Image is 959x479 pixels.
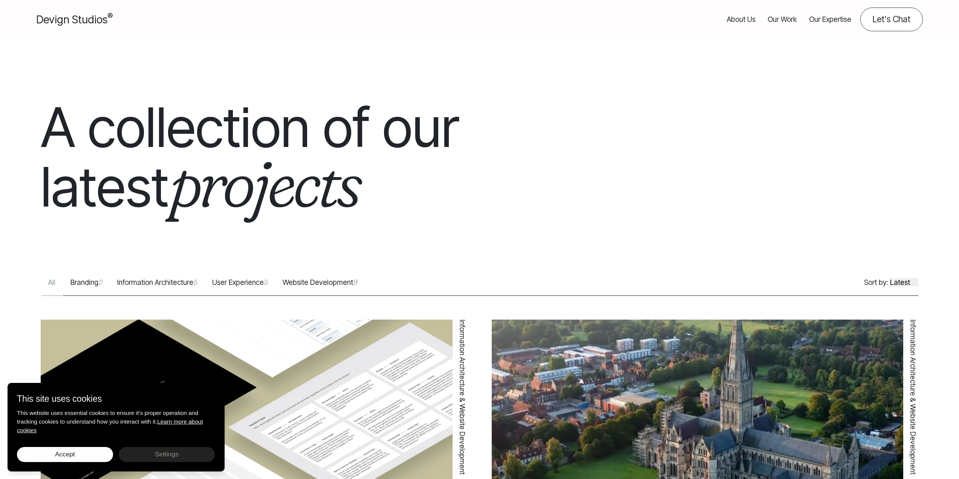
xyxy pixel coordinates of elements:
span: Information Architecture & Website Development [907,320,918,474]
a: Browse our Branding projects [63,277,110,295]
span: Devign Studios [36,13,113,26]
a: Browse our Information Architecture projects [110,277,205,295]
button: Accept [17,447,113,462]
p: This site uses cookies [17,392,215,406]
a: All [41,277,63,295]
span: Accept [55,450,75,458]
em: 2 [98,278,102,287]
em: 5 [193,278,197,287]
a: Browse our Website Development projects [275,277,364,295]
button: Settings [119,447,215,462]
sup: ® [107,11,113,21]
h1: A collection of our latest [41,98,693,217]
label: Sort by: [864,277,888,288]
em: 9 [353,278,357,287]
a: Our Expertise [809,8,851,31]
a: Our Work [768,8,797,31]
a: Contact us about your project [860,8,923,31]
em: 5 [264,278,268,287]
a: About Us [727,8,756,31]
em: projects [169,143,359,223]
a: Browse our User Experience projects [205,277,275,295]
a: Devign Studios® Homepage [36,11,113,28]
p: This website uses essential cookies to ensure it's proper operation and tracking cookies to under... [17,409,215,435]
span: Settings [155,450,178,458]
span: Information Architecture & Website Development [457,320,468,474]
